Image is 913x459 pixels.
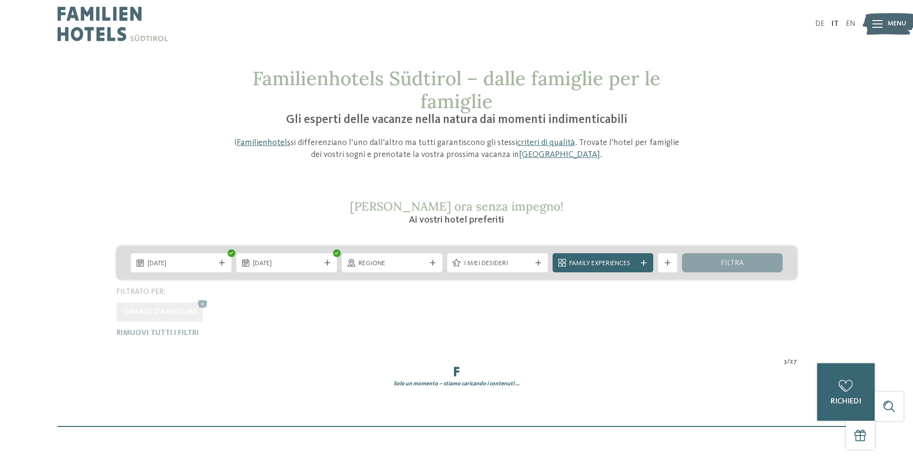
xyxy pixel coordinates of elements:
[790,357,797,367] span: 27
[253,259,320,269] span: [DATE]
[237,138,290,147] a: Familienhotels
[846,20,855,28] a: EN
[350,199,564,214] span: [PERSON_NAME] ora senza impegno!
[817,363,875,421] a: richiedi
[229,137,684,161] p: I si differenziano l’uno dall’altro ma tutti garantiscono gli stessi . Trovate l’hotel per famigl...
[784,357,787,367] span: 3
[888,19,906,29] span: Menu
[517,138,575,147] a: criteri di qualità
[358,259,426,269] span: Regione
[569,259,636,269] span: Family Experiences
[787,357,790,367] span: /
[832,20,839,28] a: IT
[253,66,660,113] span: Familienhotels Südtirol – dalle famiglie per le famiglie
[464,259,531,269] span: I miei desideri
[286,114,627,126] span: Gli esperti delle vacanze nella natura dai momenti indimenticabili
[831,398,861,405] span: richiedi
[519,150,600,159] a: [GEOGRAPHIC_DATA]
[815,20,824,28] a: DE
[109,380,804,388] div: Solo un momento – stiamo caricando i contenuti …
[148,259,215,269] span: [DATE]
[409,215,504,225] span: Ai vostri hotel preferiti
